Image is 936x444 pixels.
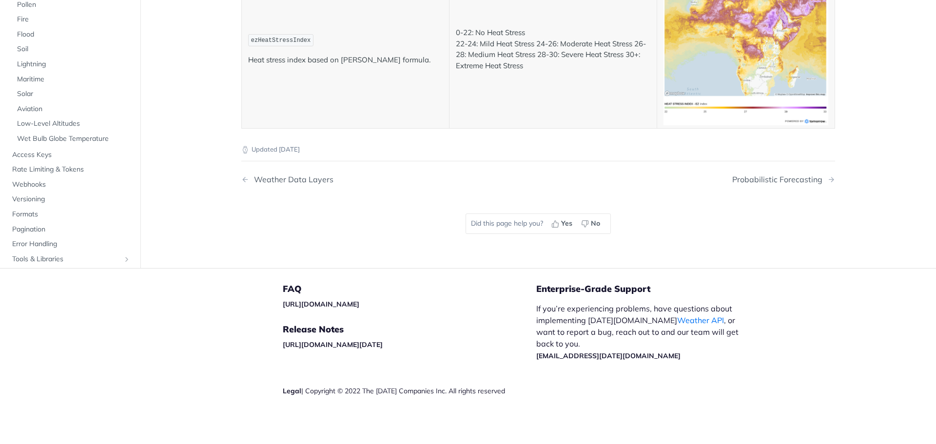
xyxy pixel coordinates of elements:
a: Fire [12,12,133,27]
div: Did this page help you? [466,213,611,234]
button: Yes [548,216,578,231]
span: Error Handling [12,239,131,249]
a: Webhooks [7,177,133,192]
span: Yes [561,218,572,229]
a: Versioning [7,192,133,207]
span: Fire [17,15,131,24]
span: Rate Limiting & Tokens [12,165,131,174]
div: Probabilistic Forecasting [732,175,827,184]
p: If you’re experiencing problems, have questions about implementing [DATE][DOMAIN_NAME] , or want ... [536,303,749,361]
span: Aviation [17,104,131,114]
a: Low-Level Altitudes [12,116,133,131]
span: Access Keys [12,150,131,159]
a: Wet Bulb Globe Temperature [12,132,133,146]
span: Pagination [12,224,131,234]
a: [EMAIL_ADDRESS][DATE][DOMAIN_NAME] [536,351,681,360]
span: Wet Bulb Globe Temperature [17,134,131,144]
div: | Copyright © 2022 The [DATE] Companies Inc. All rights reserved [283,386,536,396]
div: Weather Data Layers [249,175,333,184]
a: Lightning [12,57,133,72]
a: Flood [12,27,133,42]
span: ezHeatStressIndex [251,37,311,44]
a: Maritime [12,72,133,86]
span: No [591,218,600,229]
a: Pagination [7,222,133,236]
span: Versioning [12,194,131,204]
p: Updated [DATE] [241,145,835,154]
a: Formats [7,207,133,222]
span: Flood [17,30,131,39]
h5: Release Notes [283,324,536,335]
a: Next Page: Probabilistic Forecasting [732,175,835,184]
a: Tools & LibrariesShow subpages for Tools & Libraries [7,252,133,267]
p: 0-22: No Heat Stress 22-24: Mild Heat Stress 24-26: Moderate Heat Stress 26-28: Medium Heat Stres... [456,27,650,71]
span: Expand image [663,55,828,64]
span: Formats [12,210,131,219]
h5: FAQ [283,283,536,295]
a: [URL][DOMAIN_NAME] [283,300,359,309]
span: Solar [17,89,131,99]
a: Legal [283,386,301,395]
nav: Pagination Controls [241,165,835,194]
button: Show subpages for Tools & Libraries [123,255,131,263]
p: Heat stress index based on [PERSON_NAME] formula. [248,55,443,66]
a: Access Keys [7,147,133,162]
a: Aviation [12,102,133,116]
h5: Enterprise-Grade Support [536,283,764,295]
a: [URL][DOMAIN_NAME][DATE] [283,340,383,349]
a: Weather API [677,315,724,325]
a: Soil [12,42,133,57]
span: Low-Level Altitudes [17,119,131,129]
a: Error Handling [7,237,133,251]
button: No [578,216,605,231]
a: Rate Limiting & Tokens [7,162,133,177]
span: Lightning [17,59,131,69]
span: Maritime [17,74,131,84]
a: Previous Page: Weather Data Layers [241,175,496,184]
a: Solar [12,87,133,101]
span: Webhooks [12,180,131,190]
span: Soil [17,44,131,54]
span: Tools & Libraries [12,254,120,264]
